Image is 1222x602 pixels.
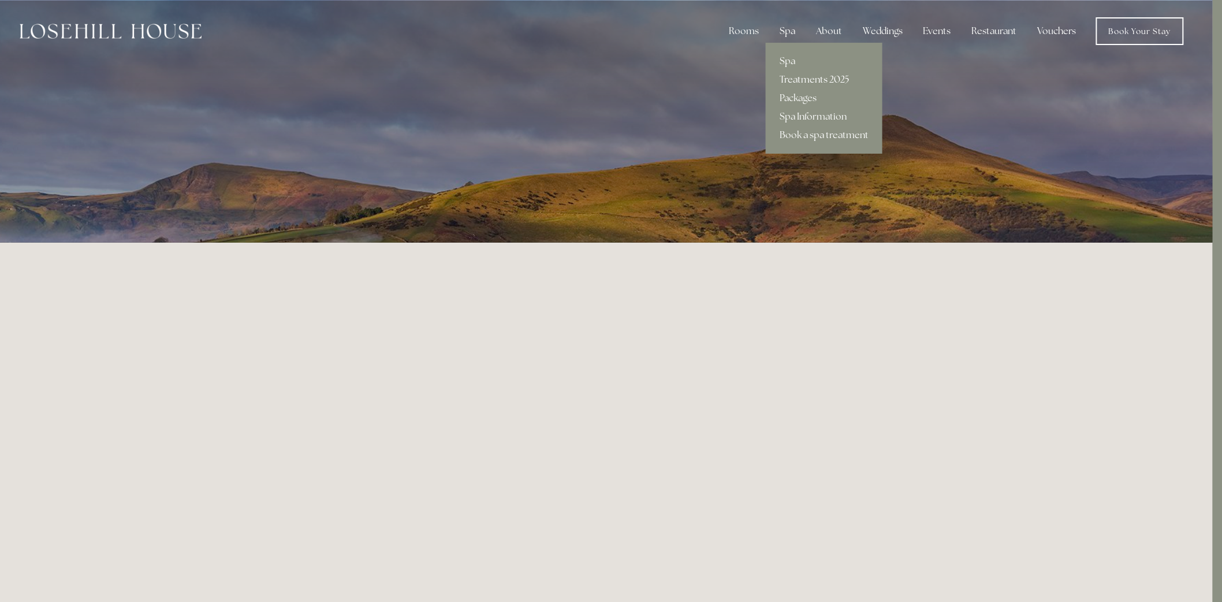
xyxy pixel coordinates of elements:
div: Spa [770,20,804,43]
a: Book a spa treatment [766,126,882,144]
div: Weddings [854,20,912,43]
a: Spa [766,52,882,70]
div: Rooms [720,20,768,43]
div: Events [914,20,960,43]
a: Book Your Stay [1096,17,1184,45]
div: Restaurant [963,20,1026,43]
a: Vouchers [1029,20,1086,43]
a: Spa Information [766,107,882,126]
a: Packages [766,89,882,107]
a: Treatments 2025 [766,70,882,89]
img: Losehill House [20,24,202,39]
div: About [807,20,851,43]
